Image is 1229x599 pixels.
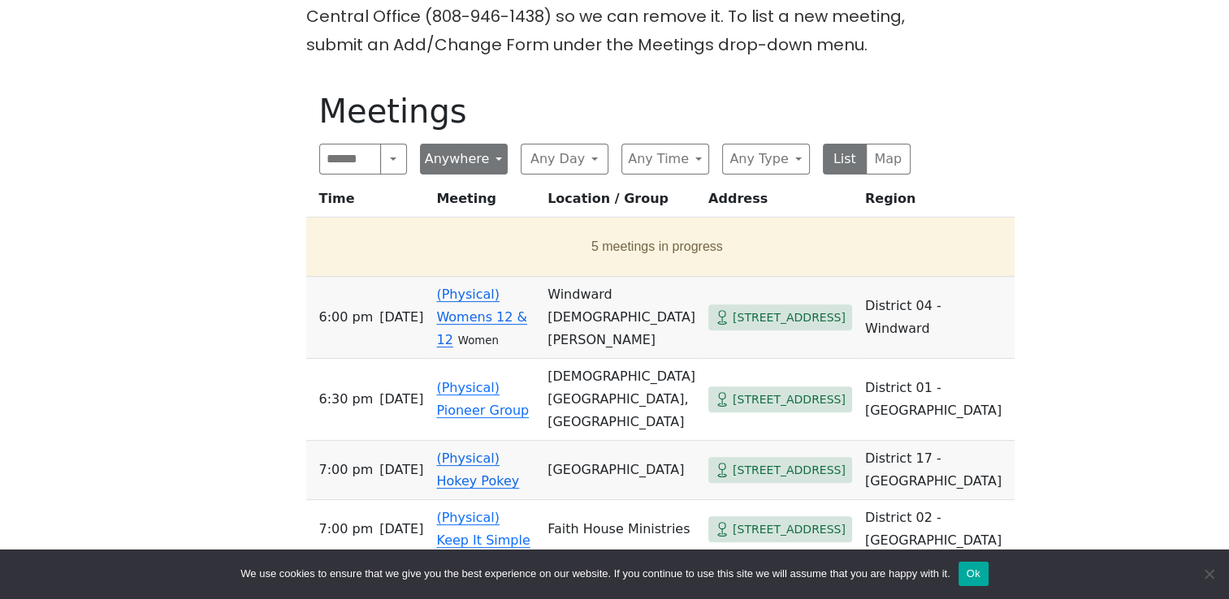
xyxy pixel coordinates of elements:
[541,359,702,441] td: [DEMOGRAPHIC_DATA][GEOGRAPHIC_DATA], [GEOGRAPHIC_DATA]
[313,224,1002,269] button: 5 meetings in progress
[319,388,374,411] span: 6:30 PM
[379,459,423,481] span: [DATE]
[859,359,1015,441] td: District 01 - [GEOGRAPHIC_DATA]
[379,518,423,541] span: [DATE]
[859,277,1015,359] td: District 04 - Windward
[702,187,859,218] th: Address
[379,306,423,329] span: [DATE]
[541,500,702,559] td: Faith House Ministries
[436,510,530,548] a: (Physical) Keep It Simple
[436,287,527,347] a: (Physical) Womens 12 & 12
[959,562,989,586] button: Ok
[541,187,702,218] th: Location / Group
[823,144,868,175] button: List
[859,500,1015,559] td: District 02 - [GEOGRAPHIC_DATA]
[319,459,374,481] span: 7:00 PM
[430,187,541,218] th: Meeting
[733,390,846,410] span: [STREET_ADDRESS]
[436,380,529,418] a: (Physical) Pioneer Group
[621,144,709,175] button: Any Time
[722,144,810,175] button: Any Type
[240,566,950,582] span: We use cookies to ensure that we give you the best experience on our website. If you continue to ...
[319,306,374,329] span: 6:00 PM
[733,519,846,540] span: [STREET_ADDRESS]
[859,441,1015,500] td: District 17 - [GEOGRAPHIC_DATA]
[1201,566,1217,582] span: No
[436,450,519,489] a: (Physical) Hokey Pokey
[319,518,374,541] span: 7:00 PM
[733,460,846,480] span: [STREET_ADDRESS]
[458,334,499,347] small: Women
[541,441,702,500] td: [GEOGRAPHIC_DATA]
[859,187,1015,218] th: Region
[379,388,423,411] span: [DATE]
[420,144,508,175] button: Anywhere
[380,144,406,175] button: Search
[866,144,911,175] button: Map
[319,144,382,175] input: Search
[733,308,846,328] span: [STREET_ADDRESS]
[521,144,608,175] button: Any Day
[306,187,431,218] th: Time
[541,277,702,359] td: Windward [DEMOGRAPHIC_DATA][PERSON_NAME]
[319,92,911,131] h1: Meetings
